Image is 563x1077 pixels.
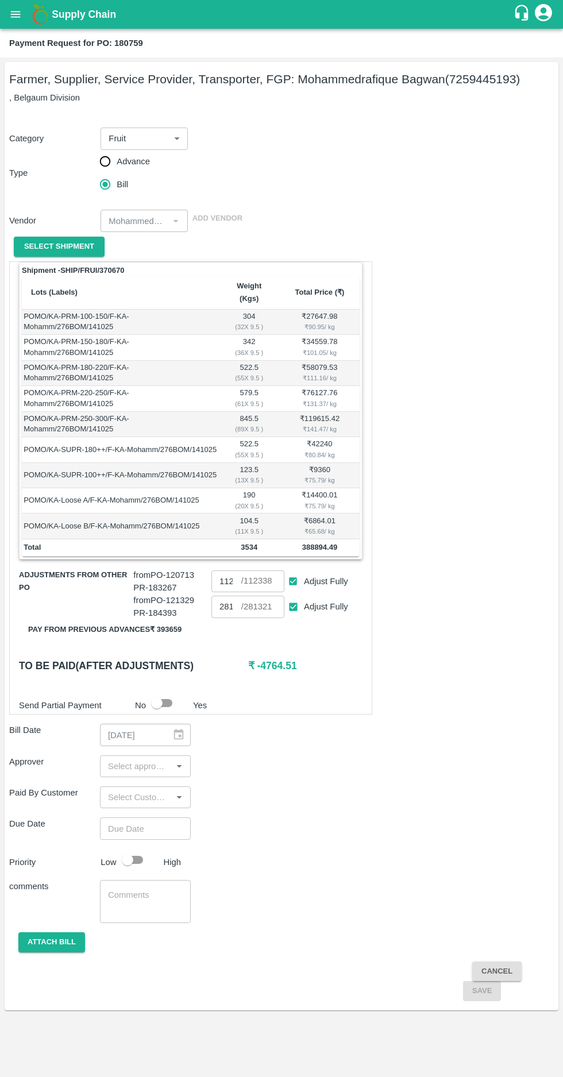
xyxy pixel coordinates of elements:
div: ₹ 75.79 / kg [281,501,358,511]
p: Send Partial Payment [19,699,130,712]
div: ( 55 X 9.5 ) [221,373,278,383]
b: 3534 [241,543,257,551]
td: ₹ 42240 [280,437,360,462]
p: comments [9,880,100,893]
div: ₹ 111.16 / kg [281,373,358,383]
input: Select approver [103,759,168,774]
p: High [164,856,182,868]
div: ( 11 X 9.5 ) [221,526,278,536]
td: POMO/KA-SUPR-180++/F-KA-Mohamm/276BOM/141025 [22,437,219,462]
b: Weight (Kgs) [237,281,261,303]
strong: Shipment - SHIP/FRUI/370670 [22,265,124,276]
h5: Farmer, Supplier, Service Provider, Transporter, FGP: Mohammedrafique Bagwan (7259445193) [9,71,554,87]
p: from PO- 120713 PR- 183267 [133,569,207,595]
td: ₹ 58079.53 [280,361,360,387]
div: ₹ 75.79 / kg [281,475,358,485]
td: 104.5 [219,514,280,539]
input: Select Vendor [104,213,165,228]
button: Cancel [472,962,522,982]
input: Choose date [100,817,183,839]
td: POMO/KA-PRM-180-220/F-KA-Mohamm/276BOM/141025 [22,361,219,387]
b: Total [24,543,41,551]
td: 522.5 [219,361,280,387]
a: Supply Chain [52,6,513,22]
p: from PO- 121329 PR- 184393 [133,594,207,620]
input: Advance [211,570,241,592]
b: 388894.49 [302,543,337,551]
td: POMO/KA-PRM-100-150/F-KA-Mohamm/276BOM/141025 [22,310,219,335]
td: ₹ 14400.01 [280,488,360,514]
button: Attach bill [18,932,85,952]
div: ( 32 X 9.5 ) [221,322,278,332]
td: POMO/KA-SUPR-100++/F-KA-Mohamm/276BOM/141025 [22,463,219,488]
div: ( 55 X 9.5 ) [221,450,278,460]
button: Open [172,790,187,805]
p: No [135,699,146,712]
td: ₹ 76127.76 [280,386,360,412]
button: Select Shipment [14,237,105,257]
span: Adjustments from other PO [19,569,133,595]
div: ( 13 X 9.5 ) [221,475,278,485]
b: Payment Request for PO: 180759 [9,38,143,48]
td: ₹ 34559.78 [280,335,360,361]
img: logo [29,3,52,26]
div: ₹ 141.47 / kg [281,424,358,434]
div: ₹ 65.68 / kg [281,526,358,536]
td: ₹ 9360 [280,463,360,488]
div: ( 36 X 9.5 ) [221,348,278,358]
p: Approver [9,755,100,768]
p: Due Date [9,817,100,830]
p: Low [101,856,116,868]
div: customer-support [513,4,533,25]
p: Category [9,132,96,145]
p: Type [9,167,100,179]
td: 522.5 [219,437,280,462]
p: Paid By Customer [9,786,100,799]
td: POMO/KA-PRM-150-180/F-KA-Mohamm/276BOM/141025 [22,335,219,361]
input: Select Customer [103,790,168,805]
td: ₹ 119615.42 [280,412,360,438]
td: ₹ 27647.98 [280,310,360,335]
p: , Belgaum Division [9,91,554,104]
button: Pay from previous advances₹ 393659 [19,620,191,640]
b: Supply Chain [52,9,116,20]
input: Advance [211,596,241,617]
button: open drawer [2,1,29,28]
div: ( 20 X 9.5 ) [221,501,278,511]
td: POMO/KA-Loose B/F-KA-Mohamm/276BOM/141025 [22,514,219,539]
input: Bill Date [100,724,163,746]
div: ₹ 80.84 / kg [281,450,358,460]
td: 845.5 [219,412,280,438]
td: 123.5 [219,463,280,488]
div: ₹ 101.05 / kg [281,348,358,358]
button: Open [172,759,187,774]
b: Total Price (₹) [295,288,345,296]
b: Lots (Labels) [31,288,78,296]
td: 579.5 [219,386,280,412]
div: ( 89 X 9.5 ) [221,424,278,434]
td: POMO/KA-Loose A/F-KA-Mohamm/276BOM/141025 [22,488,219,514]
div: ( 61 X 9.5 ) [221,399,278,409]
span: Advance [117,155,150,168]
p: Priority [9,856,96,868]
span: Bill [117,178,128,191]
td: ₹ 6864.01 [280,514,360,539]
p: Vendor [9,214,96,227]
span: Adjust Fully [304,600,348,613]
td: POMO/KA-PRM-250-300/F-KA-Mohamm/276BOM/141025 [22,412,219,438]
p: Bill Date [9,724,100,736]
div: ₹ 90.95 / kg [281,322,358,332]
span: Adjust Fully [304,575,348,588]
td: 342 [219,335,280,361]
h6: ₹ -4764.51 [248,658,363,674]
td: 190 [219,488,280,514]
p: Fruit [109,132,126,145]
td: 304 [219,310,280,335]
p: Yes [193,699,207,712]
div: ₹ 131.37 / kg [281,399,358,409]
div: account of current user [533,2,554,26]
td: POMO/KA-PRM-220-250/F-KA-Mohamm/276BOM/141025 [22,386,219,412]
span: Select Shipment [24,240,94,253]
h6: To be paid(After adjustments) [19,658,248,674]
